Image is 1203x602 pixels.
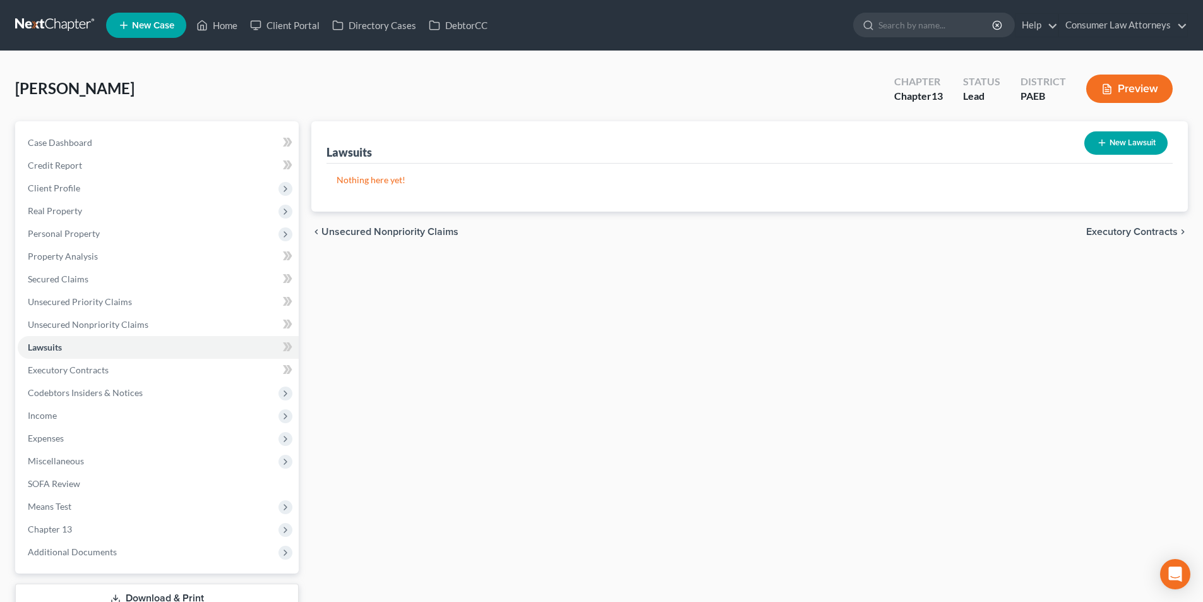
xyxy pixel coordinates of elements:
span: Executory Contracts [28,364,109,375]
span: Means Test [28,501,71,512]
span: Client Profile [28,183,80,193]
a: Unsecured Priority Claims [18,291,299,313]
button: Executory Contracts chevron_right [1086,227,1188,237]
input: Search by name... [878,13,994,37]
span: Real Property [28,205,82,216]
div: Chapter [894,89,943,104]
a: Home [190,14,244,37]
a: SOFA Review [18,473,299,495]
button: New Lawsuit [1084,131,1168,155]
span: Chapter 13 [28,524,72,534]
span: Credit Report [28,160,82,171]
a: Executory Contracts [18,359,299,382]
span: Unsecured Nonpriority Claims [28,319,148,330]
span: Expenses [28,433,64,443]
span: [PERSON_NAME] [15,79,135,97]
span: Income [28,410,57,421]
span: Unsecured Nonpriority Claims [321,227,458,237]
button: chevron_left Unsecured Nonpriority Claims [311,227,458,237]
span: Executory Contracts [1086,227,1178,237]
div: Lawsuits [326,145,372,160]
span: Additional Documents [28,546,117,557]
a: Credit Report [18,154,299,177]
a: Consumer Law Attorneys [1059,14,1187,37]
button: Preview [1086,75,1173,103]
span: Case Dashboard [28,137,92,148]
span: SOFA Review [28,478,80,489]
span: Unsecured Priority Claims [28,296,132,307]
a: Secured Claims [18,268,299,291]
a: DebtorCC [422,14,494,37]
a: Client Portal [244,14,326,37]
span: Miscellaneous [28,455,84,466]
i: chevron_left [311,227,321,237]
div: Status [963,75,1000,89]
i: chevron_right [1178,227,1188,237]
div: Lead [963,89,1000,104]
div: Chapter [894,75,943,89]
a: Lawsuits [18,336,299,359]
span: Secured Claims [28,274,88,284]
div: PAEB [1020,89,1066,104]
p: Nothing here yet! [337,174,1163,186]
a: Help [1015,14,1058,37]
span: Property Analysis [28,251,98,262]
a: Case Dashboard [18,131,299,154]
a: Directory Cases [326,14,422,37]
span: Codebtors Insiders & Notices [28,387,143,398]
a: Unsecured Nonpriority Claims [18,313,299,336]
span: 13 [931,90,943,102]
span: New Case [132,21,174,30]
div: Open Intercom Messenger [1160,559,1190,589]
div: District [1020,75,1066,89]
span: Personal Property [28,228,100,239]
a: Property Analysis [18,245,299,268]
span: Lawsuits [28,342,62,352]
